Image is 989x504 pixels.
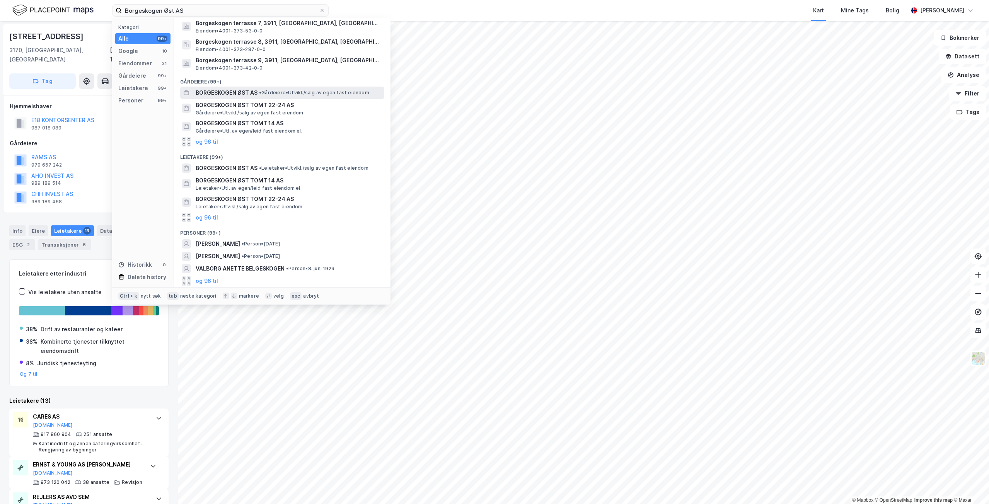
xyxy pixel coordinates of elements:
div: [PERSON_NAME] [920,6,964,15]
div: 21 [161,60,167,66]
span: Borgeskogen terrasse 9, 3911, [GEOGRAPHIC_DATA], [GEOGRAPHIC_DATA] [196,56,381,65]
div: ERNST & YOUNG AS [PERSON_NAME] [33,460,142,469]
a: Improve this map [914,497,953,503]
div: Leietakere (99+) [174,148,390,162]
div: 38% [26,337,38,346]
div: 979 657 242 [31,162,62,168]
div: 2 [24,241,32,249]
div: Personer (99+) [174,224,390,238]
div: Hjemmelshaver [10,102,168,111]
div: Ctrl + k [118,292,139,300]
div: Gårdeiere [118,71,146,80]
span: Eiendom • 4001-373-287-0-0 [196,46,266,53]
div: Kart [813,6,824,15]
div: [GEOGRAPHIC_DATA], 14/58 [110,46,169,64]
span: Person • [DATE] [242,253,280,259]
span: BORGESKOGEN ØST TOMT 14 AS [196,119,381,128]
div: 99+ [157,36,167,42]
span: Person • [DATE] [242,241,280,247]
span: BORGESKOGEN ØST TOMT 22-24 AS [196,100,381,110]
span: VALBORG ANETTE BELGESKOGEN [196,264,285,273]
span: Eiendom • 4001-373-53-0-0 [196,28,263,34]
button: [DOMAIN_NAME] [33,470,73,476]
button: Filter [949,86,986,101]
span: Gårdeiere • Utvikl./salg av egen fast eiendom [196,110,304,116]
div: CARES AS [33,412,148,421]
div: Alle [118,34,129,43]
span: Leietaker • Utvikl./salg av egen fast eiendom [196,204,303,210]
div: Gårdeiere [10,139,168,148]
div: Revisjon [122,479,142,485]
div: tab [167,292,179,300]
div: 0 [161,262,167,268]
button: og 96 til [196,137,218,146]
div: Delete history [128,272,166,282]
iframe: Chat Widget [950,467,989,504]
img: logo.f888ab2527a4732fd821a326f86c7f29.svg [12,3,94,17]
div: 38 ansatte [83,479,109,485]
button: [DOMAIN_NAME] [33,422,73,428]
div: 989 189 468 [31,199,62,205]
div: Info [9,225,26,236]
div: 251 ansatte [84,431,112,438]
div: esc [290,292,302,300]
div: 973 120 042 [41,479,70,485]
button: Tag [9,73,76,89]
div: Personer [118,96,143,105]
div: Leietakere etter industri [19,269,159,278]
span: BORGESKOGEN ØST TOMT 14 AS [196,176,381,185]
div: avbryt [303,293,319,299]
div: Vis leietakere uten ansatte [28,288,102,297]
div: Bolig [886,6,899,15]
div: neste kategori [180,293,217,299]
span: • [242,241,244,247]
span: Person • 8. juni 1929 [286,266,334,272]
span: BORGESKOGEN ØST AS [196,88,257,97]
div: nytt søk [141,293,161,299]
div: velg [273,293,284,299]
div: Mine Tags [841,6,869,15]
div: 8% [26,359,34,368]
span: BORGESKOGEN ØST TOMT 22-24 AS [196,194,381,204]
span: Gårdeiere • Utl. av egen/leid fast eiendom el. [196,128,302,134]
div: markere [239,293,259,299]
div: 99+ [157,73,167,79]
span: Gårdeiere • Utvikl./salg av egen fast eiendom [259,90,369,96]
div: 917 860 904 [41,431,71,438]
span: BORGESKOGEN ØST AS [196,163,257,173]
span: Borgeskogen terrasse 8, 3911, [GEOGRAPHIC_DATA], [GEOGRAPHIC_DATA] [196,37,381,46]
button: Analyse [941,67,986,83]
a: Mapbox [852,497,873,503]
span: • [286,266,288,271]
button: og 96 til [196,213,218,222]
button: Tags [950,104,986,120]
div: REJLERS AS AVD SEM [33,492,148,502]
span: Borgeskogen terrasse 7, 3911, [GEOGRAPHIC_DATA], [GEOGRAPHIC_DATA] [196,19,381,28]
div: 38% [26,325,38,334]
div: Google [118,46,138,56]
div: Kombinerte tjenester tilknyttet eiendomsdrift [41,337,158,356]
span: • [259,165,261,171]
span: • [242,253,244,259]
input: Søk på adresse, matrikkel, gårdeiere, leietakere eller personer [122,5,319,16]
div: 99+ [157,97,167,104]
button: og 96 til [196,276,218,286]
div: Historikk [118,260,152,269]
button: Og 7 til [20,371,38,377]
div: 99+ [157,85,167,91]
span: Eiendom • 4001-373-42-0-0 [196,65,263,71]
div: Kategori [118,24,171,30]
div: Eiere [29,225,48,236]
span: • [259,90,261,95]
span: Leietaker • Utl. av egen/leid fast eiendom el. [196,185,302,191]
div: Transaksjoner [38,239,91,250]
button: Bokmerker [934,30,986,46]
span: [PERSON_NAME] [196,252,240,261]
div: Drift av restauranter og kafeer [41,325,123,334]
div: Datasett [97,225,135,236]
div: 6 [80,241,88,249]
button: Datasett [939,49,986,64]
div: Eiendommer [118,59,152,68]
div: 3170, [GEOGRAPHIC_DATA], [GEOGRAPHIC_DATA] [9,46,110,64]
